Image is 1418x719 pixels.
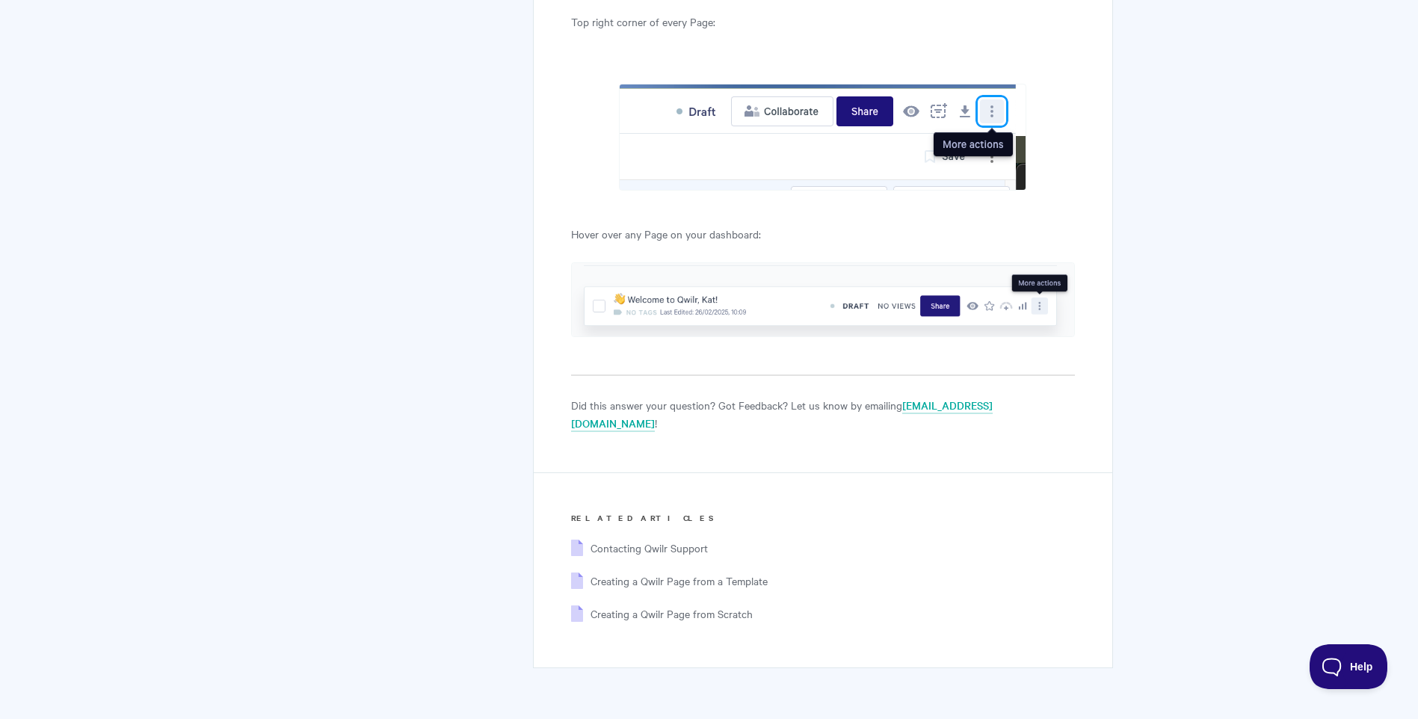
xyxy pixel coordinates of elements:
img: file-m06BOnSnkk.png [571,262,1074,337]
h3: Related Articles [571,510,1074,525]
a: [EMAIL_ADDRESS][DOMAIN_NAME] [571,398,993,432]
iframe: Toggle Customer Support [1310,644,1388,689]
p: Top right corner of every Page: [571,13,1074,31]
a: Creating a Qwilr Page from a Template [591,573,768,588]
p: Hover over any Page on your dashboard: [571,225,1074,243]
a: Contacting Qwilr Support [591,540,708,555]
img: file-sDfpeTnk9S.png [619,84,1026,191]
p: Did this answer your question? Got Feedback? Let us know by emailing ! [571,396,1074,432]
a: Creating a Qwilr Page from Scratch [591,606,753,621]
